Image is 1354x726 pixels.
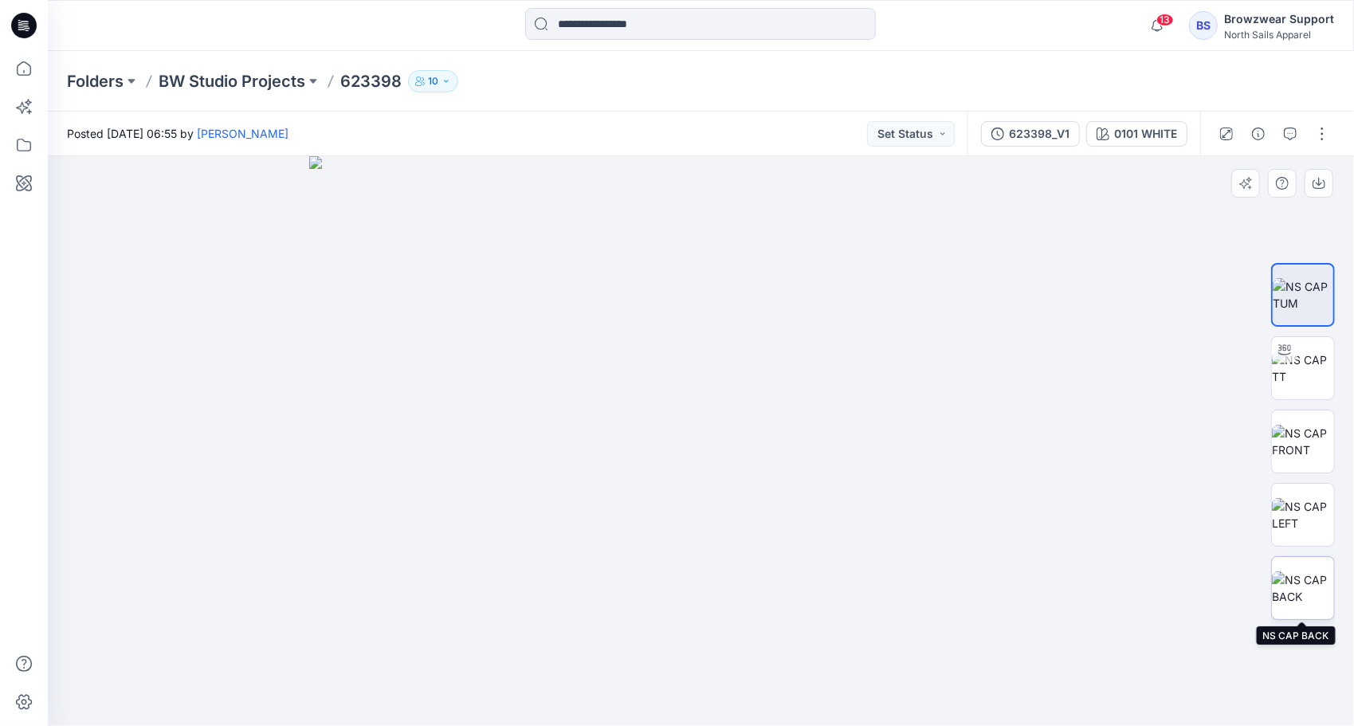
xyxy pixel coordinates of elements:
[340,70,402,92] p: 623398
[1224,10,1334,29] div: Browzwear Support
[159,70,305,92] a: BW Studio Projects
[1114,125,1177,143] div: 0101 WHITE
[1246,121,1271,147] button: Details
[1086,121,1187,147] button: 0101 WHITE
[1224,29,1334,41] div: North Sails Apparel
[408,70,458,92] button: 10
[1272,498,1334,532] img: NS CAP LEFT
[67,70,124,92] a: Folders
[309,156,1093,726] img: eyJhbGciOiJIUzI1NiIsImtpZCI6IjAiLCJzbHQiOiJzZXMiLCJ0eXAiOiJKV1QifQ.eyJkYXRhIjp7InR5cGUiOiJzdG9yYW...
[1189,11,1218,40] div: BS
[981,121,1080,147] button: 623398_V1
[428,73,438,90] p: 10
[1273,278,1333,312] img: NS CAP TUM
[1009,125,1069,143] div: 623398_V1
[1272,571,1334,605] img: NS CAP BACK
[67,125,288,142] span: Posted [DATE] 06:55 by
[197,127,288,140] a: [PERSON_NAME]
[1272,351,1334,385] img: NS CAP TT
[1156,14,1174,26] span: 13
[1272,425,1334,458] img: NS CAP FRONT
